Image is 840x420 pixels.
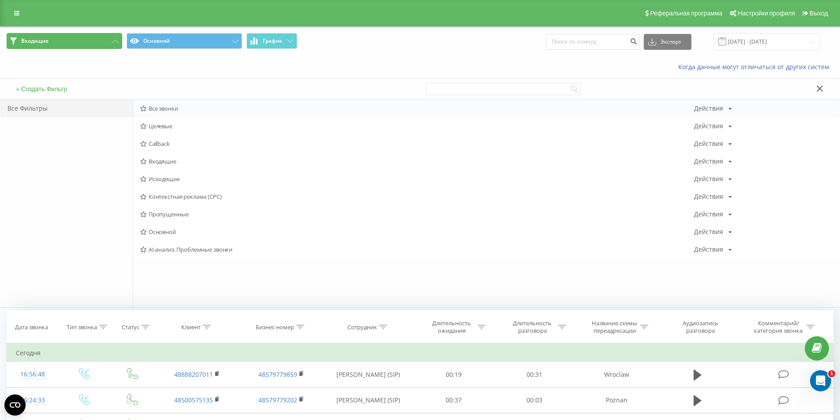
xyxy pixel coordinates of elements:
iframe: Intercom live chat [810,370,831,391]
div: Бизнес номер [256,323,294,331]
div: Статус [122,323,139,331]
div: 16:56:48 [16,366,50,383]
div: Клиент [181,323,201,331]
div: Длительность разговора [509,320,556,335]
div: Действия [694,141,723,147]
div: Длительность ожидания [428,320,475,335]
input: Поиск по номеру [546,34,639,50]
span: Контекстная реклама (CPC) [140,193,694,200]
div: Действия [694,193,723,200]
td: [PERSON_NAME] (SIP) [323,387,414,413]
span: Исходящие [140,176,694,182]
button: Экспорт [644,34,691,50]
button: Входящие [7,33,122,49]
div: Действия [694,246,723,253]
span: Основной [140,229,694,235]
button: График [246,33,297,49]
span: Callback [140,141,694,147]
span: Пропущенные [140,211,694,217]
span: Входящие [140,158,694,164]
button: Open CMP widget [4,394,26,416]
button: Основной [127,33,242,49]
div: Действия [694,123,723,129]
div: Название схемы переадресации [591,320,638,335]
span: Входящие [21,37,49,45]
span: Все звонки [140,105,694,112]
span: Реферальная программа [650,10,722,17]
div: Действия [694,229,723,235]
div: Комментарий/категория звонка [753,320,804,335]
a: 48500575135 [174,396,213,404]
td: 00:03 [494,387,575,413]
div: Аудиозапись разговора [672,320,729,335]
a: 48579779202 [258,396,297,404]
td: Poznan [575,387,658,413]
td: 00:37 [414,387,494,413]
span: Целевые [140,123,694,129]
div: 16:24:33 [16,392,50,409]
span: График [263,38,282,44]
div: Действия [694,211,723,217]
a: 48579779859 [258,370,297,379]
td: [PERSON_NAME] (SIP) [323,362,414,387]
span: 1 [828,370,835,377]
a: 48888207011 [174,370,213,379]
div: Дата звонка [15,323,48,331]
div: Все Фильтры [0,100,133,117]
button: + Создать Фильтр [13,85,70,93]
span: Настройки профиля [738,10,795,17]
div: Сотрудник [347,323,377,331]
span: Выход [810,10,828,17]
td: Wroclaw [575,362,658,387]
a: Когда данные могут отличаться от других систем [678,63,833,71]
div: Действия [694,158,723,164]
div: Действия [694,105,723,112]
div: Действия [694,176,723,182]
td: Сегодня [7,344,833,362]
td: 00:31 [494,362,575,387]
td: 00:19 [414,362,494,387]
span: AI-анализ. Проблемные звонки [140,246,694,253]
button: Закрыть [814,85,826,94]
div: Тип звонка [67,323,97,331]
